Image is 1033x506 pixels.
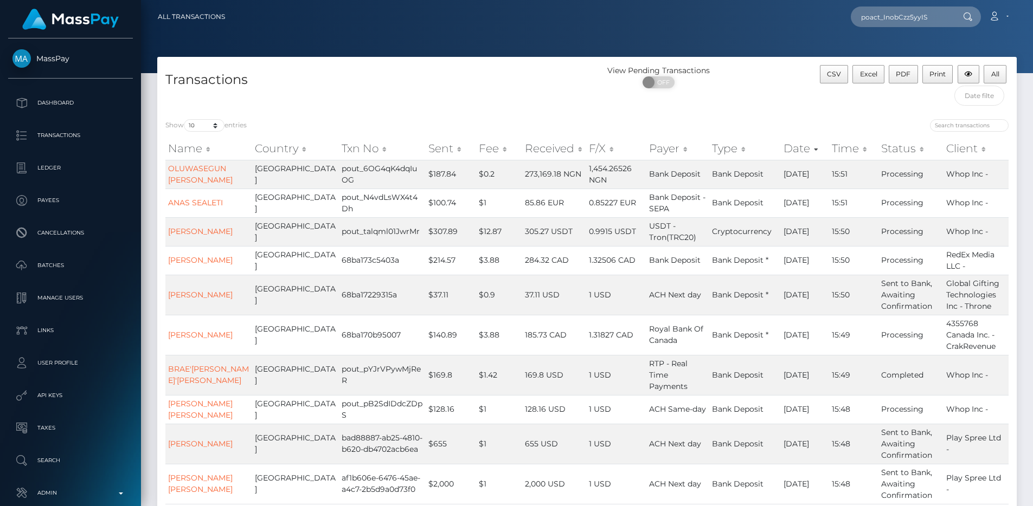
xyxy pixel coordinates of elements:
td: Play Spree Ltd - [944,424,1009,464]
td: RedEx Media LLC - [944,246,1009,275]
td: [GEOGRAPHIC_DATA] [252,355,339,395]
td: 68ba17229315a [339,275,426,315]
td: Whop Inc - [944,355,1009,395]
td: [DATE] [781,275,829,315]
td: Whop Inc - [944,217,1009,246]
td: [GEOGRAPHIC_DATA] [252,189,339,217]
a: Search [8,447,133,474]
span: Bank Deposit [649,169,701,179]
span: ACH Next day [649,479,701,489]
td: $2,000 [426,464,476,504]
a: [PERSON_NAME] [168,330,233,340]
td: Whop Inc - [944,395,1009,424]
p: Manage Users [12,290,129,306]
td: pout_pB2SdIDdcZDpS [339,395,426,424]
td: [DATE] [781,464,829,504]
th: Status: activate to sort column ascending [878,138,944,159]
button: All [984,65,1006,83]
td: Processing [878,217,944,246]
p: Cancellations [12,225,129,241]
th: F/X: activate to sort column ascending [586,138,646,159]
td: $140.89 [426,315,476,355]
p: Taxes [12,420,129,436]
span: ACH Next day [649,290,701,300]
p: API Keys [12,387,129,404]
p: Search [12,452,129,469]
td: Bank Deposit * [709,275,781,315]
th: Date: activate to sort column ascending [781,138,829,159]
td: 655 USD [522,424,587,464]
td: $100.74 [426,189,476,217]
th: Txn No: activate to sort column ascending [339,138,426,159]
td: [GEOGRAPHIC_DATA] [252,424,339,464]
td: [GEOGRAPHIC_DATA] [252,395,339,424]
td: 37.11 USD [522,275,587,315]
td: [DATE] [781,315,829,355]
td: 85.86 EUR [522,189,587,217]
td: 15:50 [829,217,878,246]
a: Cancellations [8,219,133,246]
td: $0.9 [476,275,522,315]
td: 185.73 CAD [522,315,587,355]
div: View Pending Transactions [587,65,730,76]
td: $1 [476,424,522,464]
td: 1.32506 CAD [586,246,646,275]
td: Bank Deposit * [709,315,781,355]
p: Transactions [12,127,129,144]
th: Client: activate to sort column ascending [944,138,1009,159]
td: Completed [878,355,944,395]
td: pout_6OG4qK4dqIuOG [339,160,426,189]
td: 128.16 USD [522,395,587,424]
p: Ledger [12,160,129,176]
th: Sent: activate to sort column ascending [426,138,476,159]
td: $169.8 [426,355,476,395]
td: 1.31827 CAD [586,315,646,355]
td: pout_talqml01JwrMr [339,217,426,246]
img: MassPay Logo [22,9,119,30]
td: 1 USD [586,355,646,395]
td: 4355768 Canada Inc. - CrakRevenue [944,315,1009,355]
td: [GEOGRAPHIC_DATA] [252,464,339,504]
td: [GEOGRAPHIC_DATA] [252,315,339,355]
td: Bank Deposit [709,160,781,189]
td: 15:48 [829,424,878,464]
td: Cryptocurrency [709,217,781,246]
td: Whop Inc - [944,189,1009,217]
td: Play Spree Ltd - [944,464,1009,504]
img: MassPay [12,49,31,68]
td: pout_pYJrVPywMjReR [339,355,426,395]
span: PDF [896,70,910,78]
td: $3.88 [476,315,522,355]
button: CSV [820,65,849,83]
td: 1 USD [586,275,646,315]
a: [PERSON_NAME] [168,290,233,300]
span: Royal Bank Of Canada [649,324,703,345]
td: $128.16 [426,395,476,424]
input: Search... [851,7,953,27]
span: All [991,70,999,78]
a: Dashboard [8,89,133,116]
th: Payer: activate to sort column ascending [646,138,709,159]
th: Received: activate to sort column ascending [522,138,587,159]
td: 2,000 USD [522,464,587,504]
td: 15:50 [829,275,878,315]
td: Sent to Bank, Awaiting Confirmation [878,275,944,315]
td: [GEOGRAPHIC_DATA] [252,246,339,275]
span: Print [929,70,946,78]
td: 15:48 [829,464,878,504]
th: Time: activate to sort column ascending [829,138,878,159]
td: Sent to Bank, Awaiting Confirmation [878,464,944,504]
td: [DATE] [781,217,829,246]
td: Sent to Bank, Awaiting Confirmation [878,424,944,464]
p: Admin [12,485,129,501]
th: Name: activate to sort column ascending [165,138,252,159]
td: Processing [878,160,944,189]
td: 1 USD [586,395,646,424]
button: PDF [889,65,918,83]
td: af1b606e-6476-45ae-a4c7-2b5d9a0d73f0 [339,464,426,504]
td: 68ba170b95007 [339,315,426,355]
span: Bank Deposit - SEPA [649,192,705,213]
p: Links [12,322,129,339]
td: [DATE] [781,160,829,189]
span: ACH Next day [649,439,701,449]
